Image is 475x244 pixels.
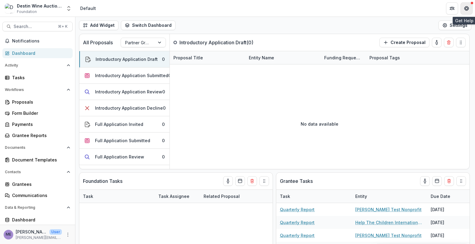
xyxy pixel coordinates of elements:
[162,121,165,127] div: 0
[2,108,73,118] a: Form Builder
[12,50,68,56] div: Dashboard
[461,2,473,14] button: Get Help
[95,121,143,127] div: Full Application Invited
[162,137,165,144] div: 0
[456,176,466,186] button: Drag
[321,51,366,64] div: Funding Requested
[79,100,169,116] button: Introductory Application Decline0
[276,190,352,203] div: Task
[121,20,176,30] button: Switch Dashboard
[200,190,275,203] div: Related Proposal
[5,4,14,13] img: Destin Wine Auction Workflow Sandbox
[83,39,113,46] p: All Proposals
[170,55,207,61] div: Proposal Title
[168,72,171,79] div: 0
[79,51,169,67] button: Introductory Application Draft0
[162,89,165,95] div: 0
[179,39,253,46] p: Introductory Application Draft ( 0 )
[427,203,472,216] div: [DATE]
[456,38,466,47] button: Drag
[444,176,454,186] button: Delete card
[235,176,245,186] button: Calendar
[12,121,68,127] div: Payments
[155,190,200,203] div: Task Assignee
[12,181,68,187] div: Grantees
[427,190,472,203] div: Due Date
[49,229,62,235] p: User
[95,72,168,79] div: Introductory Application Submitted
[200,193,243,199] div: Related Proposal
[247,176,257,186] button: Delete card
[78,4,98,13] nav: breadcrumb
[379,38,429,47] button: Create Proposal
[352,193,371,199] div: Entity
[427,216,472,229] div: [DATE]
[12,110,68,116] div: Form Builder
[427,193,454,199] div: Due Date
[355,232,422,239] a: [PERSON_NAME] Test Nonprofit
[2,22,73,31] button: Search...
[444,38,454,47] button: Delete card
[12,39,70,44] span: Notifications
[96,56,158,62] div: Introductory Application Draft
[6,233,11,236] div: Melissa Eager
[259,176,269,186] button: Drag
[5,205,64,210] span: Data & Reporting
[83,177,122,185] p: Foundation Tasks
[79,190,155,203] div: Task
[16,235,62,240] p: [PERSON_NAME][EMAIL_ADDRESS][DOMAIN_NAME]
[5,63,64,67] span: Activity
[355,219,423,226] a: Help The Children International Childrens Charity
[2,97,73,107] a: Proposals
[170,51,245,64] div: Proposal Title
[162,154,165,160] div: 0
[64,231,71,238] button: More
[352,190,427,203] div: Entity
[2,167,73,177] button: Open Contacts
[2,130,73,140] a: Grantee Reports
[2,36,73,46] button: Notifications
[16,229,47,235] p: [PERSON_NAME]
[79,116,169,133] button: Full Application Invited0
[14,24,54,29] span: Search...
[280,177,313,185] p: Grantee Tasks
[2,61,73,70] button: Open Activity
[439,20,471,30] button: Settings
[2,155,73,165] a: Document Templates
[366,55,404,61] div: Proposal Tags
[12,132,68,139] div: Grantee Reports
[5,170,64,174] span: Contacts
[427,229,472,242] div: [DATE]
[366,51,441,64] div: Proposal Tags
[155,193,193,199] div: Task Assignee
[95,89,162,95] div: Introductory Application Review
[79,84,169,100] button: Introductory Application Review0
[355,206,422,213] a: [PERSON_NAME] Test Nonprofit
[79,149,169,165] button: Full Application Review0
[79,67,169,84] button: Introductory Application Submitted0
[2,143,73,152] button: Open Documents
[79,133,169,149] button: Full Application Submitted0
[2,190,73,200] a: Communications
[2,73,73,83] a: Tasks
[245,55,278,61] div: Entity Name
[12,74,68,81] div: Tasks
[420,176,430,186] button: toggle-assigned-to-me
[57,23,69,30] div: ⌘ + K
[17,3,62,9] div: Destin Wine Auction Workflow Sandbox
[162,56,165,62] div: 0
[5,145,64,150] span: Documents
[80,5,96,11] div: Default
[12,99,68,105] div: Proposals
[2,85,73,95] button: Open Workflows
[280,219,315,226] a: Quarterly Report
[223,176,233,186] button: toggle-assigned-to-me
[65,2,73,14] button: Open entity switcher
[2,215,73,225] a: Dashboard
